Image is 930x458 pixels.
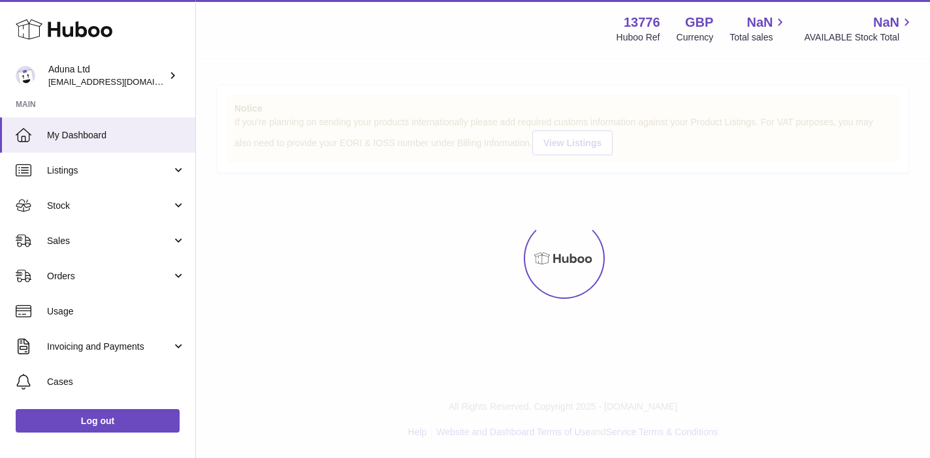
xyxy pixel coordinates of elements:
[804,31,914,44] span: AVAILABLE Stock Total
[47,235,172,247] span: Sales
[47,164,172,177] span: Listings
[47,129,185,142] span: My Dashboard
[685,14,713,31] strong: GBP
[624,14,660,31] strong: 13776
[47,270,172,282] span: Orders
[873,14,899,31] span: NaN
[804,14,914,44] a: NaN AVAILABLE Stock Total
[47,341,172,353] span: Invoicing and Payments
[730,14,788,44] a: NaN Total sales
[617,31,660,44] div: Huboo Ref
[16,409,180,433] a: Log out
[730,31,788,44] span: Total sales
[47,200,172,212] span: Stock
[47,305,185,318] span: Usage
[16,66,35,85] img: foyin.fagbemi@aduna.com
[677,31,714,44] div: Currency
[48,76,192,87] span: [EMAIL_ADDRESS][DOMAIN_NAME]
[48,63,166,88] div: Aduna Ltd
[47,376,185,388] span: Cases
[746,14,773,31] span: NaN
